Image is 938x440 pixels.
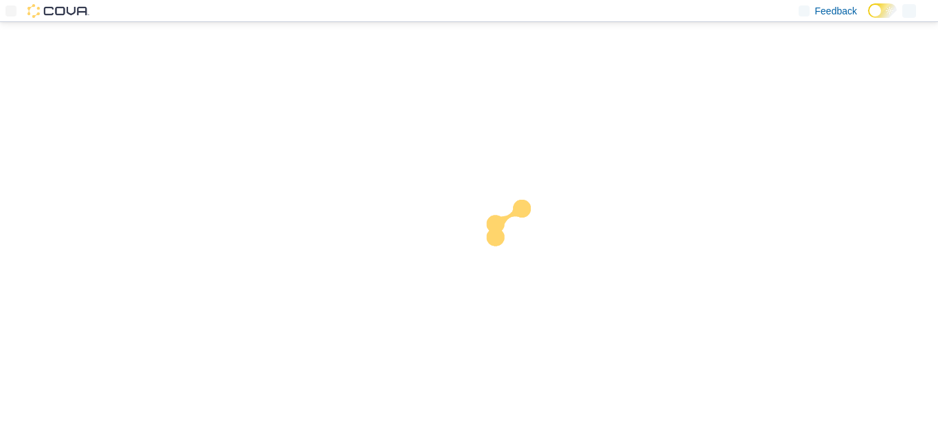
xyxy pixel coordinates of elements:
img: Cova [27,4,89,18]
span: Dark Mode [868,18,869,19]
input: Dark Mode [868,3,897,18]
img: cova-loader [469,189,572,292]
span: Feedback [815,4,857,18]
